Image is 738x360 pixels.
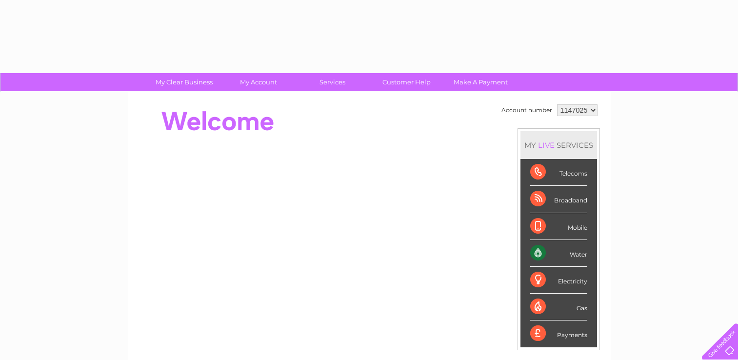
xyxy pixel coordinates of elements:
[530,186,587,213] div: Broadband
[530,159,587,186] div: Telecoms
[499,102,555,119] td: Account number
[530,320,587,347] div: Payments
[536,140,557,150] div: LIVE
[366,73,447,91] a: Customer Help
[530,294,587,320] div: Gas
[530,240,587,267] div: Water
[520,131,597,159] div: MY SERVICES
[530,267,587,294] div: Electricity
[440,73,521,91] a: Make A Payment
[530,213,587,240] div: Mobile
[292,73,373,91] a: Services
[144,73,224,91] a: My Clear Business
[218,73,299,91] a: My Account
